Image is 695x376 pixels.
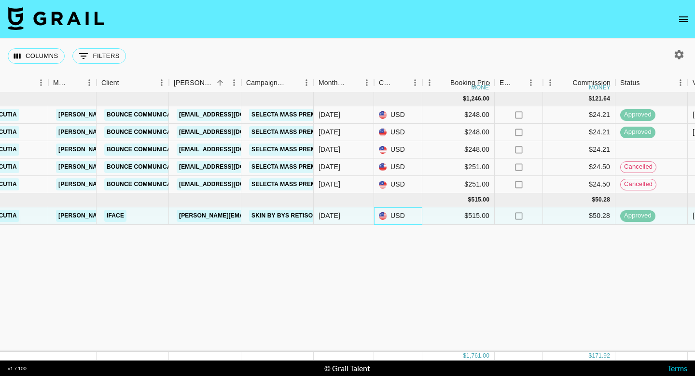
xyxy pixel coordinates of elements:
a: iFace [104,210,126,222]
a: [EMAIL_ADDRESS][DOMAIN_NAME] [177,178,285,190]
button: Sort [437,76,450,89]
div: $248.00 [422,124,495,141]
button: open drawer [674,10,693,29]
button: Menu [82,75,97,90]
button: Sort [559,76,572,89]
div: 515.00 [471,196,489,204]
div: Manager [53,73,69,92]
a: Selecta Mass Premium [249,109,329,121]
button: Sort [286,76,299,89]
div: Client [101,73,119,92]
button: Select columns [8,48,65,64]
div: $248.00 [422,141,495,159]
div: 121.64 [592,95,610,103]
div: 1,761.00 [466,352,489,360]
a: Selecta Mass Premium [249,144,329,156]
div: $ [589,95,592,103]
span: approved [620,211,655,220]
div: Manager [48,73,97,92]
div: Jul '25 [319,162,340,172]
a: Bounce Communications [104,109,191,121]
div: $ [463,352,466,360]
button: Sort [119,76,133,89]
a: Selecta Mass Premium [249,161,329,173]
div: USD [374,176,422,193]
a: Bounce Communications [104,161,191,173]
button: Sort [394,76,408,89]
div: v 1.7.100 [8,365,27,372]
div: money [472,85,493,90]
div: Jul '25 [319,127,340,137]
button: Menu [154,75,169,90]
button: Menu [34,75,48,90]
div: Campaign (Type) [246,73,286,92]
span: approved [620,128,655,137]
span: cancelled [621,180,656,189]
div: Month Due [314,73,374,92]
button: Menu [673,75,688,90]
div: Currency [374,73,422,92]
div: Month Due [319,73,346,92]
div: Booker [169,73,241,92]
div: $50.28 [543,207,615,225]
button: Show filters [72,48,126,64]
a: Bounce Communications [104,126,191,138]
button: Menu [543,75,557,90]
a: [PERSON_NAME][EMAIL_ADDRESS][PERSON_NAME][DOMAIN_NAME] [56,161,263,173]
div: USD [374,106,422,124]
div: $251.00 [422,176,495,193]
a: [EMAIL_ADDRESS][DOMAIN_NAME] [177,144,285,156]
a: [PERSON_NAME][EMAIL_ADDRESS][PERSON_NAME][DOMAIN_NAME] [56,210,263,222]
button: Sort [640,76,653,89]
button: Sort [346,76,360,89]
div: Campaign (Type) [241,73,314,92]
div: Jul '25 [319,110,340,119]
a: Selecta Mass Premium [249,178,329,190]
a: [PERSON_NAME][EMAIL_ADDRESS][PERSON_NAME][DOMAIN_NAME] [56,144,263,156]
div: $ [589,352,592,360]
div: Booking Price [450,73,493,92]
div: Currency [379,73,394,92]
button: Menu [524,75,538,90]
a: Bounce Communications [104,178,191,190]
div: 50.28 [595,196,610,204]
div: $ [592,196,595,204]
a: [PERSON_NAME][EMAIL_ADDRESS][PERSON_NAME][DOMAIN_NAME] [56,126,263,138]
div: Expenses: Remove Commission? [500,73,513,92]
a: Terms [667,363,687,373]
div: $251.00 [422,159,495,176]
button: Menu [299,75,314,90]
a: [EMAIL_ADDRESS][DOMAIN_NAME] [177,126,285,138]
div: Status [620,73,640,92]
div: $ [463,95,466,103]
div: [PERSON_NAME] [174,73,213,92]
div: Status [615,73,688,92]
div: $24.21 [543,106,615,124]
div: $24.50 [543,176,615,193]
a: [PERSON_NAME][EMAIL_ADDRESS][PERSON_NAME][DOMAIN_NAME] [56,109,263,121]
button: Sort [513,76,527,89]
a: [PERSON_NAME][EMAIL_ADDRESS][DOMAIN_NAME] [177,210,334,222]
a: [PERSON_NAME][EMAIL_ADDRESS][PERSON_NAME][DOMAIN_NAME] [56,178,263,190]
a: [EMAIL_ADDRESS][DOMAIN_NAME] [177,161,285,173]
div: $515.00 [422,207,495,225]
div: $248.00 [422,106,495,124]
div: 1,246.00 [466,95,489,103]
div: Expenses: Remove Commission? [495,73,543,92]
div: 171.92 [592,352,610,360]
a: Selecta Mass Premium [249,126,329,138]
div: $24.21 [543,141,615,159]
div: Aug '25 [319,211,340,220]
div: $24.21 [543,124,615,141]
div: Commission [572,73,611,92]
button: Sort [69,76,82,89]
button: Menu [422,75,437,90]
div: USD [374,207,422,225]
div: Client [97,73,169,92]
div: money [589,85,611,90]
div: Jul '25 [319,179,340,189]
span: approved [620,110,655,119]
div: USD [374,159,422,176]
button: Menu [408,75,422,90]
a: Skin by BYS Retisome Campaign [249,210,358,222]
